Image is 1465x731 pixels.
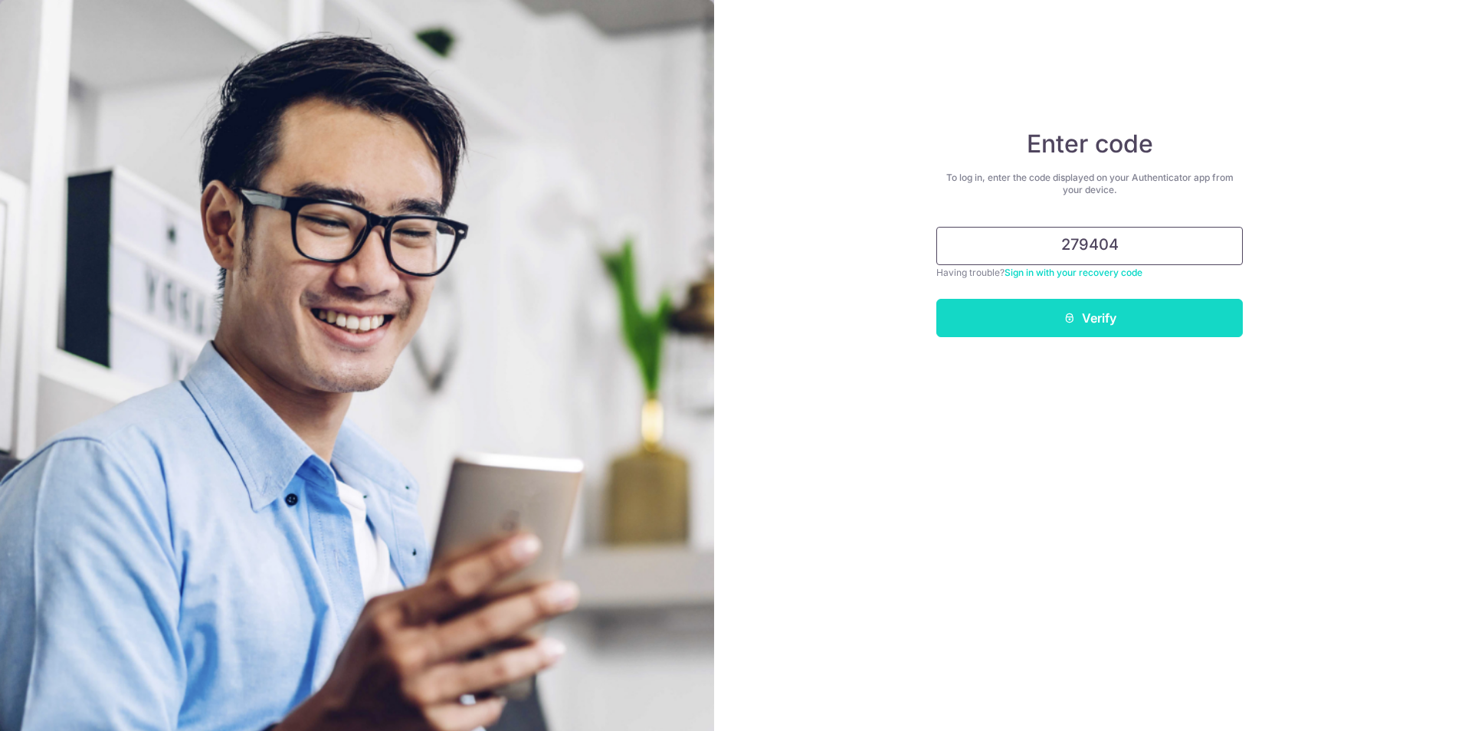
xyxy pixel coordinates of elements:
[936,227,1243,265] input: Enter 6 digit code
[936,299,1243,337] button: Verify
[936,129,1243,159] h4: Enter code
[936,265,1243,280] div: Having trouble?
[1005,267,1142,278] a: Sign in with your recovery code
[936,172,1243,196] div: To log in, enter the code displayed on your Authenticator app from your device.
